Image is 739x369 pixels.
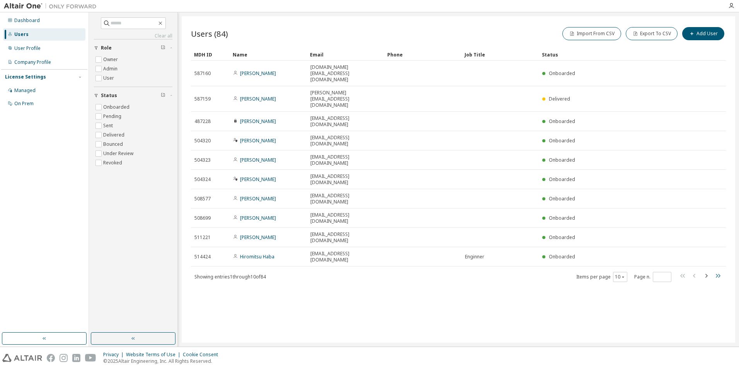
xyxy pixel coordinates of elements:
[103,121,114,130] label: Sent
[310,231,381,244] span: [EMAIL_ADDRESS][DOMAIN_NAME]
[183,352,223,358] div: Cookie Consent
[103,149,135,158] label: Under Review
[549,215,575,221] span: Onboarded
[240,137,276,144] a: [PERSON_NAME]
[549,70,575,77] span: Onboarded
[14,87,36,94] div: Managed
[194,157,211,163] span: 504323
[465,254,484,260] span: Enginner
[310,48,381,61] div: Email
[240,70,276,77] a: [PERSON_NAME]
[103,140,124,149] label: Bounced
[465,48,536,61] div: Job Title
[194,118,211,125] span: 487228
[191,28,228,39] span: Users (84)
[103,73,116,83] label: User
[2,354,42,362] img: altair_logo.svg
[542,48,686,61] div: Status
[549,118,575,125] span: Onboarded
[101,45,112,51] span: Role
[549,176,575,183] span: Onboarded
[549,253,575,260] span: Onboarded
[161,45,165,51] span: Clear filter
[14,17,40,24] div: Dashboard
[194,96,211,102] span: 587159
[47,354,55,362] img: facebook.svg
[94,87,172,104] button: Status
[233,48,304,61] div: Name
[14,45,41,51] div: User Profile
[682,27,724,40] button: Add User
[240,234,276,241] a: [PERSON_NAME]
[310,173,381,186] span: [EMAIL_ADDRESS][DOMAIN_NAME]
[101,92,117,99] span: Status
[14,31,29,38] div: Users
[626,27,678,40] button: Export To CSV
[4,2,100,10] img: Altair One
[194,196,211,202] span: 508577
[194,138,211,144] span: 504320
[549,195,575,202] span: Onboarded
[194,273,266,280] span: Showing entries 1 through 10 of 84
[5,74,46,80] div: License Settings
[14,101,34,107] div: On Prem
[240,215,276,221] a: [PERSON_NAME]
[194,48,226,61] div: MDH ID
[634,272,671,282] span: Page n.
[310,193,381,205] span: [EMAIL_ADDRESS][DOMAIN_NAME]
[103,112,123,121] label: Pending
[103,158,124,167] label: Revoked
[85,354,96,362] img: youtube.svg
[72,354,80,362] img: linkedin.svg
[194,70,211,77] span: 587160
[194,234,211,241] span: 511221
[126,352,183,358] div: Website Terms of Use
[240,157,276,163] a: [PERSON_NAME]
[103,64,119,73] label: Admin
[14,59,51,65] div: Company Profile
[103,102,131,112] label: Onboarded
[310,135,381,147] span: [EMAIL_ADDRESS][DOMAIN_NAME]
[310,251,381,263] span: [EMAIL_ADDRESS][DOMAIN_NAME]
[103,352,126,358] div: Privacy
[549,234,575,241] span: Onboarded
[240,195,276,202] a: [PERSON_NAME]
[60,354,68,362] img: instagram.svg
[103,130,126,140] label: Delivered
[562,27,621,40] button: Import From CSV
[194,176,211,183] span: 504324
[103,55,119,64] label: Owner
[549,137,575,144] span: Onboarded
[94,39,172,56] button: Role
[161,92,165,99] span: Clear filter
[310,212,381,224] span: [EMAIL_ADDRESS][DOMAIN_NAME]
[310,154,381,166] span: [EMAIL_ADDRESS][DOMAIN_NAME]
[240,176,276,183] a: [PERSON_NAME]
[103,358,223,364] p: © 2025 Altair Engineering, Inc. All Rights Reserved.
[549,157,575,163] span: Onboarded
[240,96,276,102] a: [PERSON_NAME]
[94,33,172,39] a: Clear all
[387,48,458,61] div: Phone
[240,118,276,125] a: [PERSON_NAME]
[310,90,381,108] span: [PERSON_NAME][EMAIL_ADDRESS][DOMAIN_NAME]
[310,64,381,83] span: [DOMAIN_NAME][EMAIL_ADDRESS][DOMAIN_NAME]
[194,215,211,221] span: 508699
[194,254,211,260] span: 514424
[615,274,625,280] button: 10
[240,253,274,260] a: Hiromitsu Haba
[549,96,570,102] span: Delivered
[576,272,627,282] span: Items per page
[310,115,381,128] span: [EMAIL_ADDRESS][DOMAIN_NAME]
